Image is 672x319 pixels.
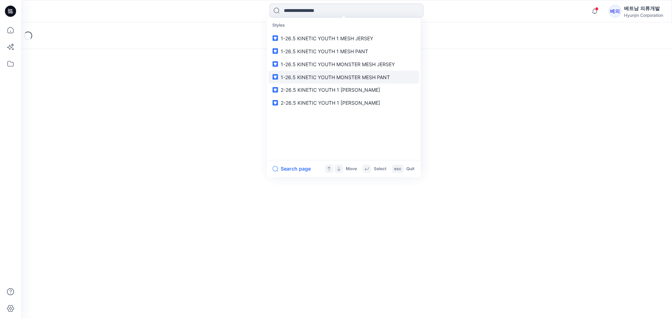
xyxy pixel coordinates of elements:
[268,44,419,57] a: 1-26.5 KINETIC YOUTH 1 MESH PANT
[609,5,621,18] div: 베의
[268,96,419,109] a: 2-26.5 KINETIC YOUTH 1 [PERSON_NAME]
[281,100,380,106] span: 2-26.5 KINETIC YOUTH 1 [PERSON_NAME]
[374,165,386,173] p: Select
[268,19,419,32] p: Styles
[281,87,380,93] span: 2-26.5 KINETIC YOUTH 1 [PERSON_NAME]
[268,57,419,70] a: 1-26.5 KINETIC YOUTH MONSTER MESH JERSEY
[624,4,663,13] div: 베트남 의류개발
[394,165,401,173] p: esc
[406,165,414,173] p: Quit
[272,165,311,173] button: Search page
[346,165,357,173] p: Move
[268,32,419,44] a: 1-26.5 KINETIC YOUTH 1 MESH JERSEY
[268,70,419,83] a: 1-26.5 KINETIC YOUTH MONSTER MESH PANT
[281,48,368,54] span: 1-26.5 KINETIC YOUTH 1 MESH PANT
[281,35,373,41] span: 1-26.5 KINETIC YOUTH 1 MESH JERSEY
[281,74,390,80] span: 1-26.5 KINETIC YOUTH MONSTER MESH PANT
[281,61,394,67] span: 1-26.5 KINETIC YOUTH MONSTER MESH JERSEY
[624,13,663,18] div: Hyunjin Corporation
[268,83,419,96] a: 2-26.5 KINETIC YOUTH 1 [PERSON_NAME]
